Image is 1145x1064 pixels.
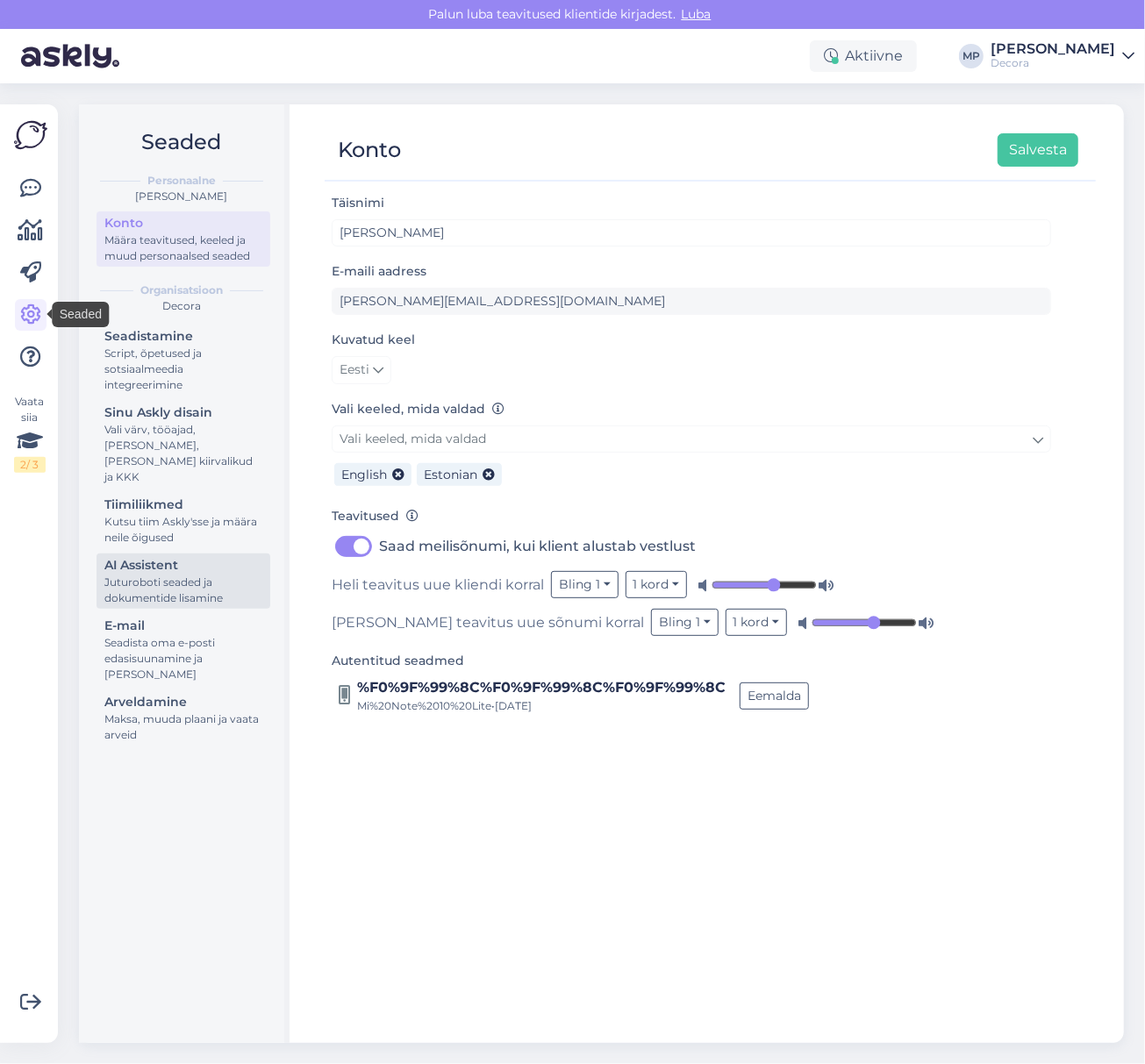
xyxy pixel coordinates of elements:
img: Askly Logo [14,118,47,152]
div: Konto [104,214,262,232]
div: [PERSON_NAME] teavitus uue sõnumi korral [332,609,1051,636]
button: 1 kord [726,609,788,636]
div: Vaata siia [14,394,46,473]
div: Decora [991,56,1115,70]
a: ArveldamineMaksa, muuda plaani ja vaata arveid [97,690,270,746]
label: Autentitud seadmed [332,652,464,670]
div: Määra teavitused, keeled ja muud personaalsed seaded [104,232,262,264]
a: Sinu Askly disainVali värv, tööajad, [PERSON_NAME], [PERSON_NAME] kiirvalikud ja KKK [97,401,270,488]
div: MP [959,44,984,68]
a: KontoMäära teavitused, keeled ja muud personaalsed seaded [97,211,270,267]
a: [PERSON_NAME]Decora [991,42,1134,70]
div: Arveldamine [104,693,262,711]
div: Seaded [53,302,109,327]
button: 1 kord [626,571,688,598]
label: E-maili aadress [332,262,426,281]
label: Täisnimi [332,194,384,212]
b: Organisatsioon [140,282,223,298]
input: Sisesta nimi [332,219,1051,246]
a: AI AssistentJuturoboti seaded ja dokumentide lisamine [97,553,270,609]
div: Seadistamine [104,327,262,346]
div: Script, õpetused ja sotsiaalmeedia integreerimine [104,346,262,393]
label: Teavitused [332,507,419,525]
div: Decora [93,298,270,314]
span: Eesti [340,361,369,380]
div: Aktiivne [810,40,917,72]
a: Vali keeled, mida valdad [332,425,1051,453]
a: E-mailSeadista oma e-posti edasisuunamine ja [PERSON_NAME] [97,614,270,685]
div: E-mail [104,617,262,635]
div: %F0%9F%99%8C%F0%9F%99%8C%F0%9F%99%8C [357,677,726,698]
a: Eesti [332,356,391,384]
div: Maksa, muuda plaani ja vaata arveid [104,711,262,743]
a: TiimiliikmedKutsu tiim Askly'sse ja määra neile õigused [97,493,270,548]
div: Sinu Askly disain [104,403,262,422]
div: Tiimiliikmed [104,496,262,514]
div: 2 / 3 [14,457,46,473]
div: Vali värv, tööajad, [PERSON_NAME], [PERSON_NAME] kiirvalikud ja KKK [104,422,262,485]
button: Eemalda [740,682,809,710]
span: Luba [676,6,717,22]
label: Kuvatud keel [332,331,415,349]
div: Juturoboti seaded ja dokumentide lisamine [104,575,262,606]
button: Bling 1 [651,609,719,636]
div: [PERSON_NAME] [991,42,1115,56]
button: Bling 1 [551,571,619,598]
div: Konto [338,133,401,167]
button: Salvesta [998,133,1078,167]
div: AI Assistent [104,556,262,575]
div: [PERSON_NAME] [93,189,270,204]
label: Saad meilisõnumi, kui klient alustab vestlust [379,532,696,561]
span: Estonian [424,467,477,482]
div: Seadista oma e-posti edasisuunamine ja [PERSON_NAME] [104,635,262,682]
h2: Seaded [93,125,270,159]
div: Heli teavitus uue kliendi korral [332,571,1051,598]
label: Vali keeled, mida valdad [332,400,505,418]
span: English [341,467,387,482]
span: Vali keeled, mida valdad [340,431,486,446]
b: Personaalne [147,173,216,189]
div: Mi%20Note%2010%20Lite • [DATE] [357,698,726,714]
div: Kutsu tiim Askly'sse ja määra neile õigused [104,514,262,546]
input: Sisesta e-maili aadress [332,288,1051,315]
a: SeadistamineScript, õpetused ja sotsiaalmeedia integreerimine [97,325,270,396]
